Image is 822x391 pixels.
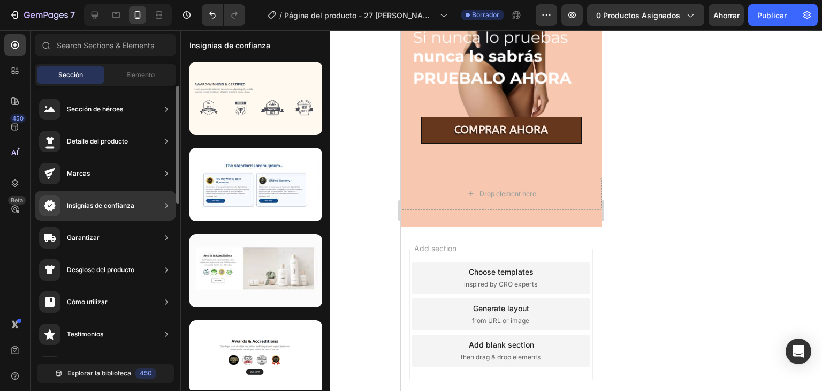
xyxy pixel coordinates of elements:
button: 0 productos asignados [587,4,704,26]
font: Borrador [472,11,499,19]
font: 0 productos asignados [596,11,680,20]
font: 450 [12,115,24,122]
font: Insignias de confianza [67,201,134,209]
font: 7 [70,10,75,20]
font: Garantizar [67,234,100,242]
button: Publicar [748,4,796,26]
font: Sección de héroes [67,105,123,113]
font: Sección [58,71,83,79]
div: Deshacer/Rehacer [202,4,245,26]
font: / [279,11,282,20]
font: Cómo utilizar [67,298,108,306]
font: Publicar [757,11,787,20]
font: Beta [11,197,23,204]
font: 450 [140,369,152,377]
font: Página del producto - 27 [PERSON_NAME], 10:57:33 [284,11,430,31]
iframe: Área de diseño [401,30,602,391]
div: Abrir Intercom Messenger [786,339,811,364]
font: Detalle del producto [67,137,128,145]
button: Explorar la biblioteca450 [37,364,174,383]
button: Ahorrar [709,4,744,26]
input: Search Sections & Elements [35,34,176,56]
font: Elemento [126,71,155,79]
font: Explorar la biblioteca [67,369,131,377]
button: 7 [4,4,80,26]
font: Desglose del producto [67,266,134,274]
font: Marcas [67,169,90,177]
font: Testimonios [67,330,103,338]
font: Ahorrar [713,11,740,20]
